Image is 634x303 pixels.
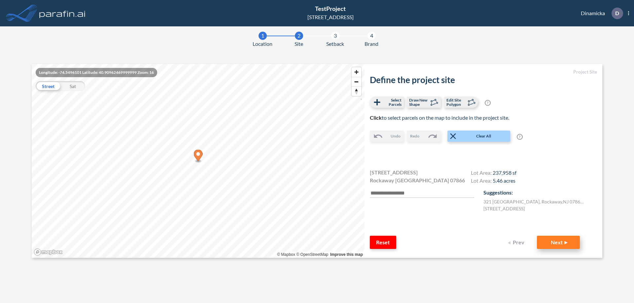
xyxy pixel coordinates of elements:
span: ? [517,134,523,140]
span: Location [253,40,272,48]
label: [STREET_ADDRESS] [483,205,525,212]
button: Undo [370,131,404,142]
button: Zoom out [352,77,361,86]
h4: Lot Area: [471,169,516,177]
span: Redo [410,133,419,139]
button: Next [537,236,580,249]
span: Draw New Shape [409,98,429,106]
div: 1 [259,32,267,40]
span: Setback [326,40,344,48]
div: 4 [368,32,376,40]
span: Brand [365,40,378,48]
p: Suggestions: [483,189,597,197]
a: Mapbox [277,252,295,257]
h4: Lot Area: [471,177,516,185]
div: 3 [331,32,339,40]
button: Reset bearing to north [352,86,361,96]
a: Mapbox homepage [34,248,63,256]
span: Reset bearing to north [352,87,361,96]
label: 321 [GEOGRAPHIC_DATA] , Rockaway , NJ 07866 , US [483,198,586,205]
div: Street [36,81,60,91]
button: Prev [504,236,530,249]
div: Longitude: -74.5496101 Latitude: 40.90962469999999 Zoom: 16 [36,68,157,77]
b: Click [370,114,382,121]
a: OpenStreetMap [296,252,328,257]
a: Improve this map [330,252,363,257]
span: TestProject [315,5,346,12]
div: Map marker [194,150,203,163]
span: Select Parcels [382,98,402,106]
h2: Define the project site [370,75,597,85]
span: Rockaway [GEOGRAPHIC_DATA] 07866 [370,176,465,184]
span: [STREET_ADDRESS] [370,168,418,176]
button: Redo [407,131,441,142]
span: Edit Site Polygon [446,98,466,106]
button: Reset [370,236,396,249]
button: Zoom in [352,67,361,77]
div: 2 [295,32,303,40]
span: 5.46 acres [493,177,515,184]
canvas: Map [32,64,365,258]
span: 237,958 sf [493,169,516,176]
img: logo [38,7,87,20]
h5: Project Site [370,69,597,75]
div: Dinamicka [571,8,629,19]
span: Clear All [458,133,510,139]
div: Sat [60,81,85,91]
span: ? [485,100,491,106]
span: Undo [391,133,401,139]
button: Clear All [447,131,510,142]
span: to select parcels on the map to include in the project site. [370,114,509,121]
p: D [615,10,619,16]
div: [STREET_ADDRESS] [307,13,354,21]
span: Site [295,40,303,48]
